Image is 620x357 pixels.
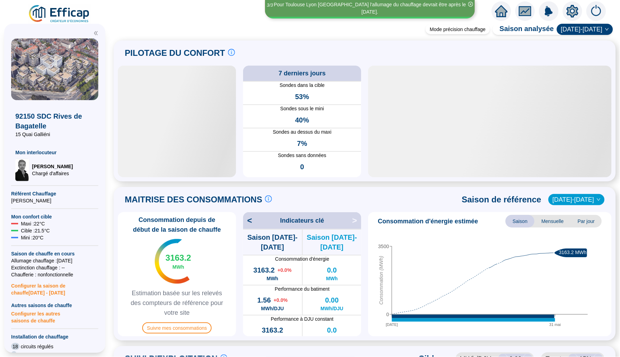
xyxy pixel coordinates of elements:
[11,278,98,296] span: Configurer la saison de chauffe [DATE] - [DATE]
[325,295,339,305] span: 0.00
[267,275,278,282] span: MWh
[267,2,273,8] i: 3 / 3
[566,5,579,17] span: setting
[493,24,554,35] span: Saison analysée
[386,323,398,327] tspan: [DATE]
[11,333,98,340] span: Installation de chauffage
[261,305,284,312] span: MWh/DJU
[265,195,272,202] span: info-circle
[597,198,601,202] span: down
[11,271,98,278] span: Chaufferie : non fonctionnelle
[587,1,606,21] img: alerts
[155,239,190,284] img: indicateur températures
[28,4,91,24] img: efficap energie logo
[173,263,184,270] span: MWh
[519,5,531,17] span: fund
[561,24,609,35] span: 2024-2025
[15,131,94,138] span: 15 Quai Galliéni
[303,232,362,252] span: Saison [DATE]-[DATE]
[280,216,324,225] span: Indicateurs clé
[121,288,233,318] span: Estimation basée sur les relevés des compteurs de référence pour votre site
[32,170,73,177] span: Chargé d'affaires
[21,220,45,227] span: Maxi : 22 °C
[495,5,508,17] span: home
[243,232,302,252] span: Saison [DATE]-[DATE]
[262,325,283,335] span: 3163.2
[11,190,98,197] span: Référent Chauffage
[243,128,361,136] span: Sondes au dessus du maxi
[254,265,275,275] span: 3163.2
[327,265,337,275] span: 0.0
[243,152,361,159] span: Sondes sans données
[93,31,98,36] span: double-left
[386,312,389,317] tspan: 0
[243,215,252,226] span: <
[11,309,98,324] span: Configurer les autres saisons de chauffe
[295,92,309,102] span: 53%
[166,252,191,263] span: 3163.2
[462,194,542,205] span: Saison de référence
[228,49,235,56] span: info-circle
[11,302,98,309] span: Autres saisons de chauffe
[352,215,361,226] span: >
[378,216,478,226] span: Consommation d'énergie estimée
[605,27,609,31] span: down
[11,197,98,204] span: [PERSON_NAME]
[11,257,98,264] span: Allumage chauffage : [DATE]
[297,139,307,148] span: 7%
[278,267,292,274] span: + 0.0 %
[535,215,571,228] span: Mensuelle
[274,297,288,304] span: + 0.0 %
[559,250,587,255] text: 3163.2 MWh
[121,215,233,235] span: Consommation depuis de début de la saison de chauffe
[468,2,473,7] span: close-circle
[243,255,361,262] span: Consommation d'énergie
[243,315,361,322] span: Performance à DJU constant
[320,305,343,312] span: MWh/DJU
[125,47,225,59] span: PILOTAGE DU CONFORT
[142,322,212,334] span: Suivre mes consommations
[11,250,98,257] span: Saison de chauffe en cours
[32,163,73,170] span: [PERSON_NAME]
[15,111,94,131] span: 92150 SDC Rives de Bagatelle
[21,227,50,234] span: Cible : 21.5 °C
[257,295,271,305] span: 1.56
[11,264,98,271] span: Exctinction chauffage : --
[267,335,278,342] span: MWh
[15,149,94,156] span: Mon interlocuteur
[15,159,29,181] img: Chargé d'affaires
[243,82,361,89] span: Sondes dans la cible
[550,323,561,327] tspan: 31 mai
[426,24,490,34] div: Mode précision chauffage
[11,213,98,220] span: Mon confort cible
[378,244,389,249] tspan: 3500
[243,285,361,292] span: Performance du batiment
[506,215,535,228] span: Saison
[553,194,600,205] span: 2023-2024
[326,275,338,282] span: MWh
[11,343,20,350] span: 18
[571,215,602,228] span: Par jour
[379,256,384,305] tspan: Consommation (MWh)
[243,105,361,112] span: Sondes sous le mini
[279,68,326,78] span: 7 derniers jours
[300,162,304,172] span: 0
[125,194,262,205] span: MAITRISE DES CONSOMMATIONS
[21,343,53,350] span: circuits régulés
[295,115,309,125] span: 40%
[326,335,338,342] span: MWh
[327,325,337,335] span: 0.0
[21,234,44,241] span: Mini : 20 °C
[539,1,559,21] img: alerts
[266,1,474,16] div: Pour Toulouse Lyon [GEOGRAPHIC_DATA] l'allumage du chauffage devrait être après le [DATE].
